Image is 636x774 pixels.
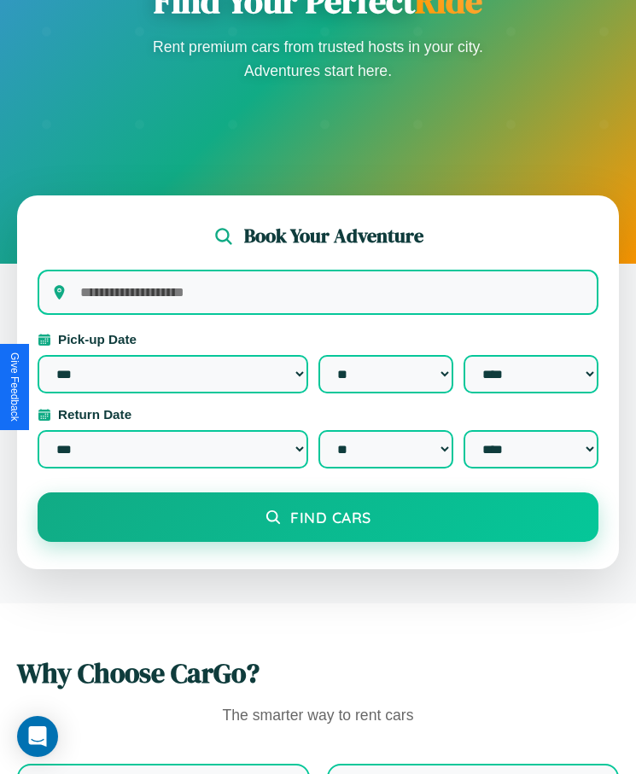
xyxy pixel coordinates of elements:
[38,407,598,422] label: Return Date
[17,702,619,730] p: The smarter way to rent cars
[244,223,423,249] h2: Book Your Adventure
[9,352,20,422] div: Give Feedback
[17,655,619,692] h2: Why Choose CarGo?
[17,716,58,757] div: Open Intercom Messenger
[38,332,598,346] label: Pick-up Date
[38,492,598,542] button: Find Cars
[148,35,489,83] p: Rent premium cars from trusted hosts in your city. Adventures start here.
